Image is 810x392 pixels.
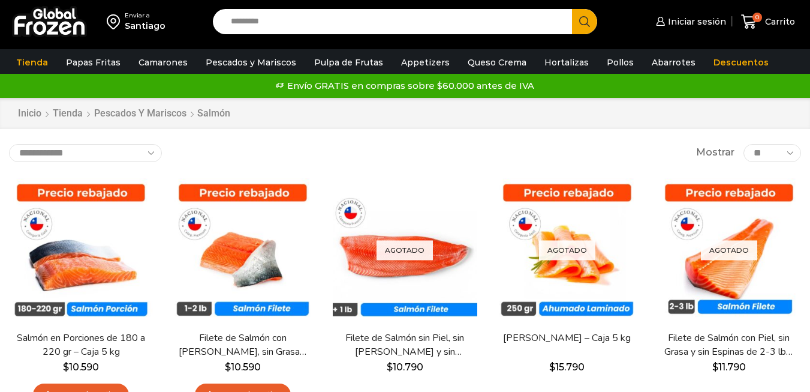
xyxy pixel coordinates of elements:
a: Hortalizas [538,51,595,74]
span: Iniciar sesión [665,16,726,28]
span: $ [387,361,393,373]
p: Agotado [701,240,757,260]
a: Filete de Salmón sin Piel, sin [PERSON_NAME] y sin [PERSON_NAME] – Caja 10 Kg [340,331,469,359]
span: $ [712,361,718,373]
a: Iniciar sesión [653,10,726,34]
a: Pulpa de Frutas [308,51,389,74]
a: Tienda [10,51,54,74]
div: Santiago [125,20,165,32]
div: Enviar a [125,11,165,20]
span: Mostrar [696,146,734,160]
a: Pescados y Mariscos [94,107,187,121]
button: Search button [572,9,597,34]
h1: Salmón [197,107,230,119]
a: [PERSON_NAME] – Caja 5 kg [502,331,632,345]
img: address-field-icon.svg [107,11,125,32]
span: $ [549,361,555,373]
a: Papas Fritas [60,51,127,74]
bdi: 15.790 [549,361,585,373]
a: Filete de Salmón con [PERSON_NAME], sin Grasa y sin Espinas 1-2 lb – Caja 10 Kg [178,331,308,359]
span: Carrito [762,16,795,28]
nav: Breadcrumb [17,107,230,121]
select: Pedido de la tienda [9,144,162,162]
a: Camarones [133,51,194,74]
a: Salmón en Porciones de 180 a 220 gr – Caja 5 kg [16,331,146,359]
span: $ [225,361,231,373]
span: 0 [752,13,762,22]
bdi: 10.590 [225,361,261,373]
span: $ [63,361,69,373]
p: Agotado [539,240,595,260]
a: Pescados y Mariscos [200,51,302,74]
a: Inicio [17,107,42,121]
bdi: 11.790 [712,361,746,373]
a: Pollos [601,51,640,74]
a: 0 Carrito [738,8,798,36]
a: Tienda [52,107,83,121]
a: Descuentos [707,51,775,74]
bdi: 10.590 [63,361,99,373]
a: Filete de Salmón con Piel, sin Grasa y sin Espinas de 2-3 lb – Premium – Caja 10 kg [664,331,794,359]
a: Queso Crema [462,51,532,74]
p: Agotado [377,240,433,260]
a: Abarrotes [646,51,701,74]
bdi: 10.790 [387,361,423,373]
a: Appetizers [395,51,456,74]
